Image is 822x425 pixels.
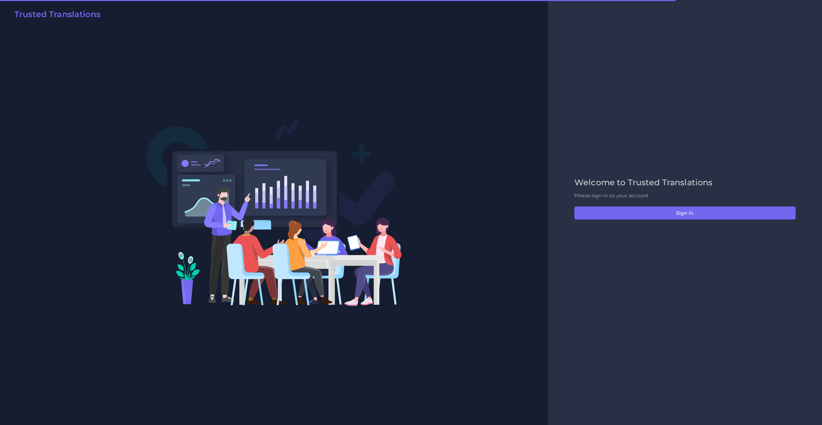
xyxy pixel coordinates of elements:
[14,10,100,20] h2: Trusted Translations
[574,178,796,188] h2: Welcome to Trusted Translations
[10,10,100,22] a: Trusted Translations
[146,119,402,306] img: Login V2
[574,207,796,220] button: Sign in
[574,192,796,199] p: Please sign-in to your account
